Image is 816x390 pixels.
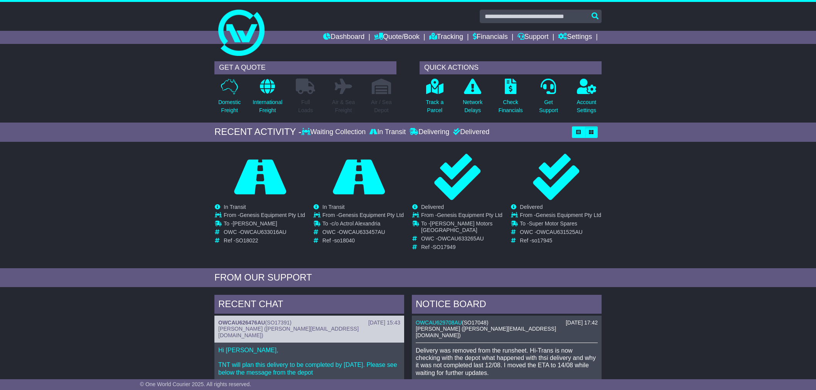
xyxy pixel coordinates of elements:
p: Get Support [539,98,558,114]
p: Air & Sea Freight [332,98,355,114]
span: OWCAU631525AU [536,229,583,235]
span: OWCAU633265AU [438,235,484,242]
span: Genesis Equipment Pty Ltd [437,212,502,218]
td: Ref - [421,244,502,250]
p: Air / Sea Depot [371,98,392,114]
div: FROM OUR SUPPORT [214,272,602,283]
td: To - [322,220,404,229]
a: CheckFinancials [498,78,523,119]
a: Quote/Book [374,31,420,44]
span: [PERSON_NAME] [233,220,277,227]
a: InternationalFreight [252,78,283,119]
span: SO17949 [433,244,455,250]
td: To - [520,220,601,229]
a: OWCAU629708AU [416,319,462,326]
div: RECENT CHAT [214,295,404,316]
p: Network Delays [463,98,482,114]
td: From - [322,212,404,220]
span: so18040 [334,237,355,244]
p: Track a Parcel [426,98,443,114]
div: Delivering [408,128,451,136]
span: In Transit [224,204,246,210]
span: OWCAU633016AU [240,229,287,235]
a: Track aParcel [425,78,444,119]
a: Support [518,31,549,44]
td: OWC - [322,229,404,237]
span: [PERSON_NAME] ([PERSON_NAME][EMAIL_ADDRESS][DOMAIN_NAME]) [416,326,556,338]
td: OWC - [421,235,502,244]
a: Settings [558,31,592,44]
td: Ref - [224,237,305,244]
div: [DATE] 17:42 [566,319,598,326]
span: Genesis Equipment Pty Ltd [536,212,601,218]
div: GET A QUOTE [214,61,396,74]
span: SO18022 [235,237,258,244]
p: Account Settings [577,98,597,114]
p: Full Loads [296,98,315,114]
span: OWCAU633457AU [339,229,385,235]
span: Genesis Equipment Pty Ltd [338,212,404,218]
td: OWC - [224,229,305,237]
div: [DATE] 15:43 [368,319,400,326]
p: Domestic Freight [218,98,241,114]
div: RECENT ACTIVITY - [214,126,302,138]
span: so17945 [531,237,552,244]
div: ( ) [416,319,598,326]
span: c/o Actrol Alexandria [331,220,380,227]
td: To - [421,220,502,235]
td: To - [224,220,305,229]
span: Delivered [520,204,543,210]
span: Delivered [421,204,444,210]
div: QUICK ACTIONS [420,61,602,74]
p: Check Financials [499,98,523,114]
span: Genesis Equipment Pty Ltd [239,212,305,218]
a: GetSupport [539,78,558,119]
td: From - [224,212,305,220]
span: [PERSON_NAME] ([PERSON_NAME][EMAIL_ADDRESS][DOMAIN_NAME]) [218,326,359,338]
a: Tracking [429,31,463,44]
div: Waiting Collection [302,128,368,136]
div: ( ) [218,319,400,326]
a: Dashboard [323,31,364,44]
div: In Transit [368,128,408,136]
span: In Transit [322,204,345,210]
a: NetworkDelays [462,78,483,119]
a: AccountSettings [577,78,597,119]
span: Super Motor Spares [529,220,577,227]
td: From - [520,212,601,220]
td: Ref - [322,237,404,244]
span: SO17048 [464,319,487,326]
div: NOTICE BOARD [412,295,602,316]
div: Delivered [451,128,489,136]
td: OWC - [520,229,601,237]
p: International Freight [253,98,282,114]
a: OWCAU626476AU [218,319,265,326]
a: Financials [473,31,508,44]
td: From - [421,212,502,220]
span: SO17391 [267,319,290,326]
span: [PERSON_NAME] Motors [GEOGRAPHIC_DATA] [421,220,492,233]
a: DomesticFreight [218,78,241,119]
td: Ref - [520,237,601,244]
span: © One World Courier 2025. All rights reserved. [140,381,251,387]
